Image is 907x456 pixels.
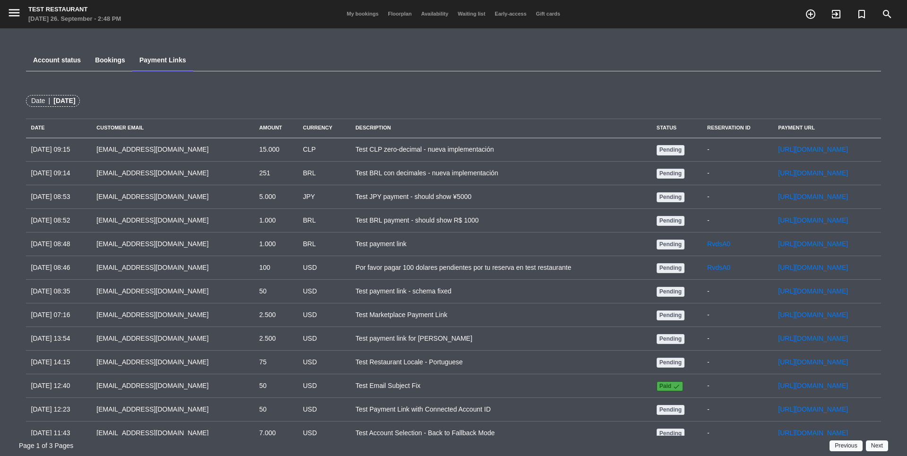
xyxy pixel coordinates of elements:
[92,256,255,280] td: [EMAIL_ADDRESS][DOMAIN_NAME]
[351,209,651,232] td: Test BRL payment - should show R$ 1000
[26,303,92,327] td: [DATE] 07:16
[7,6,21,23] button: menu
[351,280,651,303] td: Test payment link - schema fixed
[773,119,881,138] th: Payment URL
[453,11,490,17] span: Waiting list
[92,138,255,162] td: [EMAIL_ADDRESS][DOMAIN_NAME]
[139,56,186,64] a: Payment Links
[26,185,92,209] td: [DATE] 08:53
[351,119,651,138] th: Description
[92,351,255,374] td: [EMAIL_ADDRESS][DOMAIN_NAME]
[92,398,255,422] td: [EMAIL_ADDRESS][DOMAIN_NAME]
[92,422,255,445] td: [EMAIL_ADDRESS][DOMAIN_NAME]
[778,215,849,226] div: [URL][DOMAIN_NAME]
[92,232,255,256] td: [EMAIL_ADDRESS][DOMAIN_NAME]
[92,303,255,327] td: [EMAIL_ADDRESS][DOMAIN_NAME]
[298,256,351,280] td: USD
[351,327,651,351] td: Test payment link for [PERSON_NAME]
[298,327,351,351] td: USD
[651,119,702,138] th: Status
[298,138,351,162] td: CLP
[707,146,710,153] span: -
[298,374,351,398] td: USD
[298,209,351,232] td: BRL
[298,303,351,327] td: USD
[657,192,685,203] div: pending
[7,6,21,20] i: menu
[778,380,849,391] div: [URL][DOMAIN_NAME]
[26,162,92,185] td: [DATE] 09:14
[26,327,92,351] td: [DATE] 13:54
[657,145,685,155] div: pending
[92,327,255,351] td: [EMAIL_ADDRESS][DOMAIN_NAME]
[298,232,351,256] td: BRL
[28,5,121,14] div: Test Restaurant
[298,351,351,374] td: USD
[92,280,255,303] td: [EMAIL_ADDRESS][DOMAIN_NAME]
[26,232,92,256] td: [DATE] 08:48
[92,162,255,185] td: [EMAIL_ADDRESS][DOMAIN_NAME]
[26,422,92,445] td: [DATE] 11:43
[254,162,298,185] td: 251
[351,422,651,445] td: Test Account Selection - Back to Fallback Mode
[778,428,849,439] div: [URL][DOMAIN_NAME]
[254,374,298,398] td: 50
[657,240,685,250] div: pending
[351,398,651,422] td: Test Payment Link with Connected Account ID
[707,287,710,295] span: -
[298,280,351,303] td: USD
[416,11,453,17] span: Availability
[657,381,683,392] div: paid
[298,162,351,185] td: BRL
[490,11,531,17] span: Early-access
[657,310,685,321] div: pending
[778,310,849,320] div: [URL][DOMAIN_NAME]
[707,193,710,200] span: -
[92,119,255,138] th: Customer Email
[707,169,710,177] span: -
[254,138,298,162] td: 15.000
[383,11,416,17] span: Floorplan
[298,422,351,445] td: USD
[351,351,651,374] td: Test Restaurant Locale - Portuguese
[254,185,298,209] td: 5.000
[657,405,685,415] div: pending
[778,286,849,297] div: [URL][DOMAIN_NAME]
[92,185,255,209] td: [EMAIL_ADDRESS][DOMAIN_NAME]
[26,119,92,138] th: Date
[856,9,867,20] i: turned_in_not
[254,422,298,445] td: 7.000
[254,303,298,327] td: 2.500
[254,327,298,351] td: 2.500
[351,162,651,185] td: Test BRL con decimales - nueva implementación
[805,9,816,20] i: add_circle_outline
[778,357,849,368] div: [URL][DOMAIN_NAME]
[657,287,685,297] div: pending
[351,303,651,327] td: Test Marketplace Payment Link
[778,144,849,155] div: [URL][DOMAIN_NAME]
[26,256,92,280] td: [DATE] 08:46
[92,374,255,398] td: [EMAIL_ADDRESS][DOMAIN_NAME]
[351,232,651,256] td: Test payment link
[28,14,121,24] div: [DATE] 26. September - 2:48 PM
[254,280,298,303] td: 50
[254,351,298,374] td: 75
[707,358,710,366] span: -
[26,280,92,303] td: [DATE] 08:35
[657,169,685,179] div: pending
[351,185,651,209] td: Test JPY payment - should show ¥5000
[92,209,255,232] td: [EMAIL_ADDRESS][DOMAIN_NAME]
[657,263,685,274] div: pending
[351,138,651,162] td: Test CLP zero-decimal - nueva implementación
[351,374,651,398] td: Test Email Subject Fix
[298,185,351,209] td: JPY
[657,358,685,368] div: pending
[26,209,92,232] td: [DATE] 08:52
[657,429,685,439] div: pending
[53,95,75,106] div: [DATE]
[531,11,565,17] span: Gift cards
[33,56,81,64] a: Account status
[881,9,893,20] i: search
[778,239,849,250] div: [URL][DOMAIN_NAME]
[707,335,710,342] span: -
